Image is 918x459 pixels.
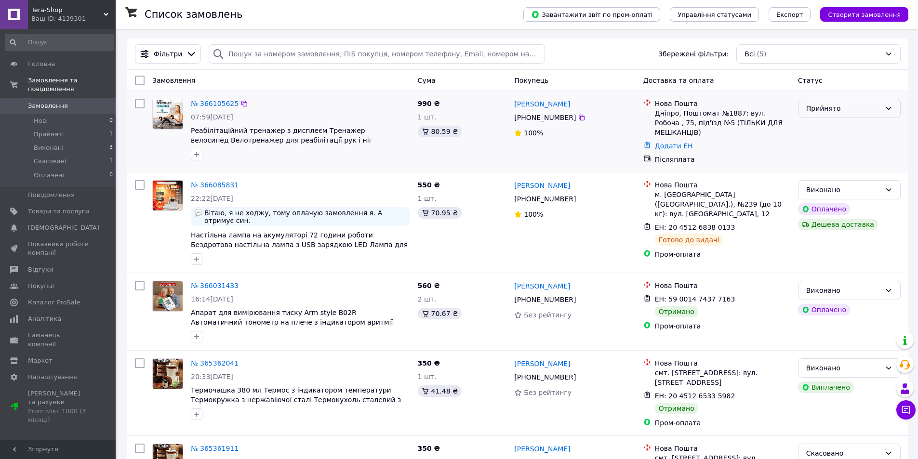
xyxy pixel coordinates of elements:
[418,126,462,137] div: 80.59 ₴
[153,181,183,210] img: Фото товару
[418,100,440,107] span: 990 ₴
[34,117,48,125] span: Нові
[658,49,729,59] span: Збережені фільтри:
[28,265,53,274] span: Відгуки
[152,180,183,211] a: Фото товару
[28,298,80,307] span: Каталог ProSale
[418,282,440,289] span: 560 ₴
[191,282,239,289] a: № 366031433
[34,171,64,180] span: Оплачені
[191,195,233,202] span: 22:22[DATE]
[655,155,790,164] div: Післяплата
[655,234,723,246] div: Готово до видачі
[512,370,578,384] div: [PHONE_NUMBER]
[153,99,183,129] img: Фото товару
[28,389,89,424] span: [PERSON_NAME] та рахунки
[191,127,373,144] span: Реабілітаційний тренажер з дисплеєм Тренажер велосипед Велотренажер для реабілітації рук і ніг
[655,223,735,231] span: ЕН: 20 4512 6838 0133
[109,144,113,152] span: 3
[670,7,759,22] button: Управління статусами
[418,295,437,303] span: 2 шт.
[28,60,55,68] span: Головна
[418,373,437,380] span: 1 шт.
[28,240,89,257] span: Показники роботи компанії
[109,117,113,125] span: 0
[655,444,790,453] div: Нова Пошта
[109,157,113,166] span: 1
[31,14,116,23] div: Ваш ID: 4139301
[514,281,570,291] a: [PERSON_NAME]
[153,359,183,389] img: Фото товару
[655,142,693,150] a: Додати ЕН
[5,34,114,51] input: Пошук
[655,368,790,387] div: смт. [STREET_ADDRESS]: вул. [STREET_ADDRESS]
[655,99,790,108] div: Нова Пошта
[209,44,545,64] input: Пошук за номером замовлення, ПІБ покупця, номером телефону, Email, номером накладної
[811,10,908,18] a: Створити замовлення
[152,99,183,130] a: Фото товару
[655,281,790,290] div: Нова Пошта
[806,363,881,373] div: Виконано
[514,181,570,190] a: [PERSON_NAME]
[152,281,183,312] a: Фото товару
[152,77,195,84] span: Замовлення
[109,171,113,180] span: 0
[191,373,233,380] span: 20:33[DATE]
[806,448,881,459] div: Скасовано
[28,76,116,93] span: Замовлення та повідомлення
[28,207,89,216] span: Товари та послуги
[418,195,437,202] span: 1 шт.
[34,144,64,152] span: Виконані
[34,130,64,139] span: Прийняті
[28,191,75,199] span: Повідомлення
[145,9,242,20] h1: Список замовлень
[191,445,239,452] a: № 365361911
[828,11,901,18] span: Створити замовлення
[28,331,89,348] span: Гаманець компанії
[655,358,790,368] div: Нова Пошта
[655,306,698,317] div: Отримано
[757,50,767,58] span: (5)
[514,77,548,84] span: Покупець
[806,103,881,114] div: Прийнято
[514,359,570,368] a: [PERSON_NAME]
[776,11,803,18] span: Експорт
[655,180,790,190] div: Нова Пошта
[191,231,408,258] a: Настільна лампа на акумуляторі 72 години роботи Бездротова настільна лампа з USB зарядкою LED Лам...
[191,309,393,326] a: Апарат для вимірювання тиску Arm style B02R Автоматичний тонометр на плече з індикатором аритмії
[655,190,790,219] div: м. [GEOGRAPHIC_DATA] ([GEOGRAPHIC_DATA].), №239 (до 10 кг): вул. [GEOGRAPHIC_DATA], 12
[28,102,68,110] span: Замовлення
[798,304,850,315] div: Оплачено
[418,445,440,452] span: 350 ₴
[655,295,735,303] span: ЕН: 59 0014 7437 7163
[28,223,99,232] span: [DEMOGRAPHIC_DATA]
[798,77,823,84] span: Статус
[154,49,182,59] span: Фільтри
[678,11,751,18] span: Управління статусами
[524,311,572,319] span: Без рейтингу
[514,444,570,454] a: [PERSON_NAME]
[28,282,54,290] span: Покупці
[896,400,916,420] button: Чат з покупцем
[153,281,183,311] img: Фото товару
[655,249,790,259] div: Пром-оплата
[418,77,436,84] span: Cума
[524,210,543,218] span: 100%
[418,181,440,189] span: 550 ₴
[806,184,881,195] div: Виконано
[512,293,578,306] div: [PHONE_NUMBER]
[28,356,53,365] span: Маркет
[524,129,543,137] span: 100%
[806,285,881,296] div: Виконано
[418,359,440,367] span: 350 ₴
[28,373,77,381] span: Налаштування
[418,113,437,121] span: 1 шт.
[798,203,850,215] div: Оплачено
[191,386,401,413] a: Термочашка 380 мл Термос з індикатором температури Термокружка з нержавіючої сталі Термокухоль ст...
[191,113,233,121] span: 07:59[DATE]
[524,389,572,396] span: Без рейтингу
[31,6,104,14] span: Tera-Shop
[512,192,578,206] div: [PHONE_NUMBER]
